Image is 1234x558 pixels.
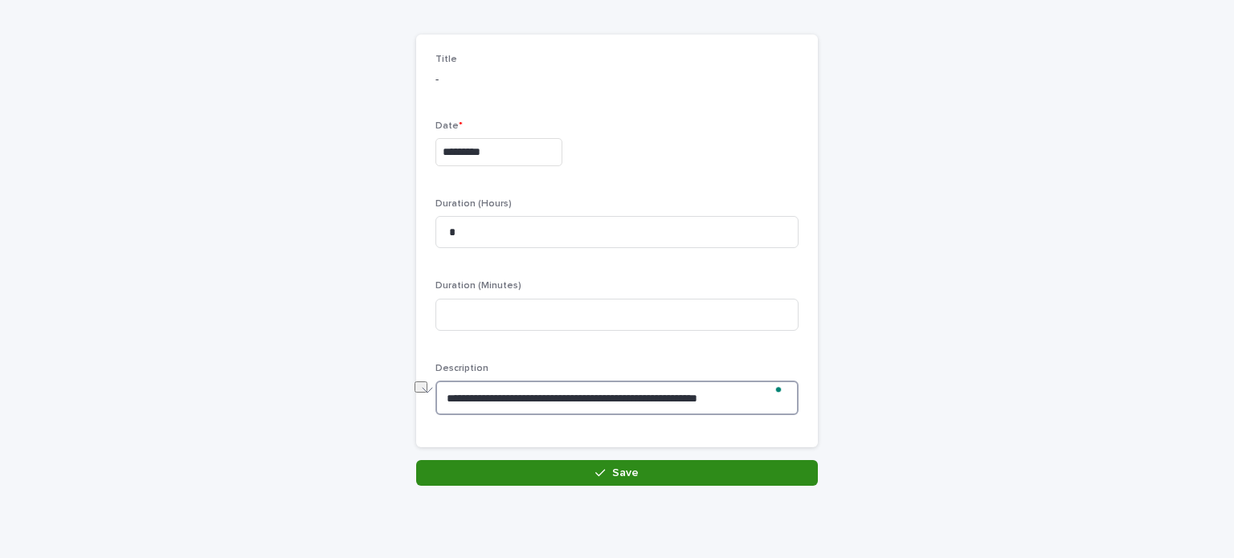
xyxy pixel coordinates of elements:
[435,364,488,373] span: Description
[612,467,639,479] span: Save
[416,460,818,486] button: Save
[435,199,512,209] span: Duration (Hours)
[435,121,463,131] span: Date
[435,71,799,88] p: -
[435,381,799,415] textarea: To enrich screen reader interactions, please activate Accessibility in Grammarly extension settings
[435,55,457,64] span: Title
[435,281,521,291] span: Duration (Minutes)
